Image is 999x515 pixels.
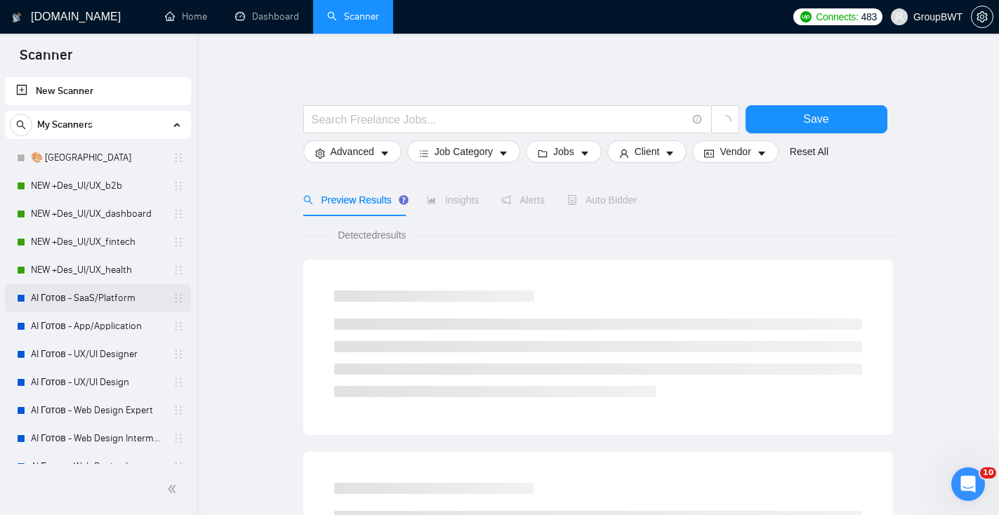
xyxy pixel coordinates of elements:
[31,396,164,424] a: AI Готов - Web Design Expert
[427,194,479,206] span: Insights
[951,467,985,501] iframe: Intercom live chat
[327,11,379,22] a: searchScanner
[567,194,637,206] span: Auto Bidder
[693,115,702,124] span: info-circle
[312,111,687,128] input: Search Freelance Jobs...
[173,236,184,248] span: holder
[31,256,164,284] a: NEW +Des_UI/UX_health
[580,148,590,159] span: caret-down
[31,228,164,256] a: NEW +Des_UI/UX_fintech
[607,140,687,163] button: userClientcaret-down
[501,195,511,205] span: notification
[173,377,184,388] span: holder
[31,284,164,312] a: AI Готов - SaaS/Platform
[435,144,493,159] span: Job Category
[31,172,164,200] a: NEW +Des_UI/UX_b2b
[567,195,577,205] span: robot
[790,144,828,159] a: Reset All
[173,433,184,444] span: holder
[704,148,714,159] span: idcard
[980,467,996,479] span: 10
[894,12,904,22] span: user
[37,111,93,139] span: My Scanners
[553,144,574,159] span: Jobs
[397,194,410,206] div: Tooltip anchor
[538,148,548,159] span: folder
[800,11,812,22] img: upwork-logo.png
[498,148,508,159] span: caret-down
[803,110,828,128] span: Save
[635,144,660,159] span: Client
[173,321,184,332] span: holder
[31,340,164,368] a: AI Готов - UX/UI Designer
[501,194,545,206] span: Alerts
[173,461,184,472] span: holder
[971,6,993,28] button: setting
[719,115,732,128] span: loading
[331,144,374,159] span: Advanced
[173,180,184,192] span: holder
[173,349,184,360] span: holder
[665,148,675,159] span: caret-down
[526,140,602,163] button: folderJobscaret-down
[303,140,402,163] button: settingAdvancedcaret-down
[407,140,520,163] button: barsJob Categorycaret-down
[861,9,877,25] span: 483
[11,120,32,130] span: search
[746,105,887,133] button: Save
[167,482,181,496] span: double-left
[5,77,191,105] li: New Scanner
[720,144,750,159] span: Vendor
[427,195,437,205] span: area-chart
[757,148,767,159] span: caret-down
[972,11,993,22] span: setting
[173,152,184,163] span: holder
[419,148,429,159] span: bars
[31,368,164,396] a: AI Готов - UX/UI Design
[173,405,184,416] span: holder
[31,453,164,481] a: AI Готов - Web Design Intermediate минус Development
[328,227,416,243] span: Detected results
[16,77,180,105] a: New Scanner
[8,45,84,74] span: Scanner
[303,194,404,206] span: Preview Results
[31,424,164,453] a: AI Готов - Web Design Intermediate минус Developer
[31,312,164,340] a: AI Готов - App/Application
[173,293,184,304] span: holder
[10,114,32,136] button: search
[31,200,164,228] a: NEW +Des_UI/UX_dashboard
[235,11,299,22] a: dashboardDashboard
[173,265,184,276] span: holder
[816,9,858,25] span: Connects:
[619,148,629,159] span: user
[692,140,778,163] button: idcardVendorcaret-down
[315,148,325,159] span: setting
[173,208,184,220] span: holder
[12,6,22,29] img: logo
[303,195,313,205] span: search
[31,144,164,172] a: 🎨 [GEOGRAPHIC_DATA]
[165,11,207,22] a: homeHome
[971,11,993,22] a: setting
[380,148,390,159] span: caret-down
